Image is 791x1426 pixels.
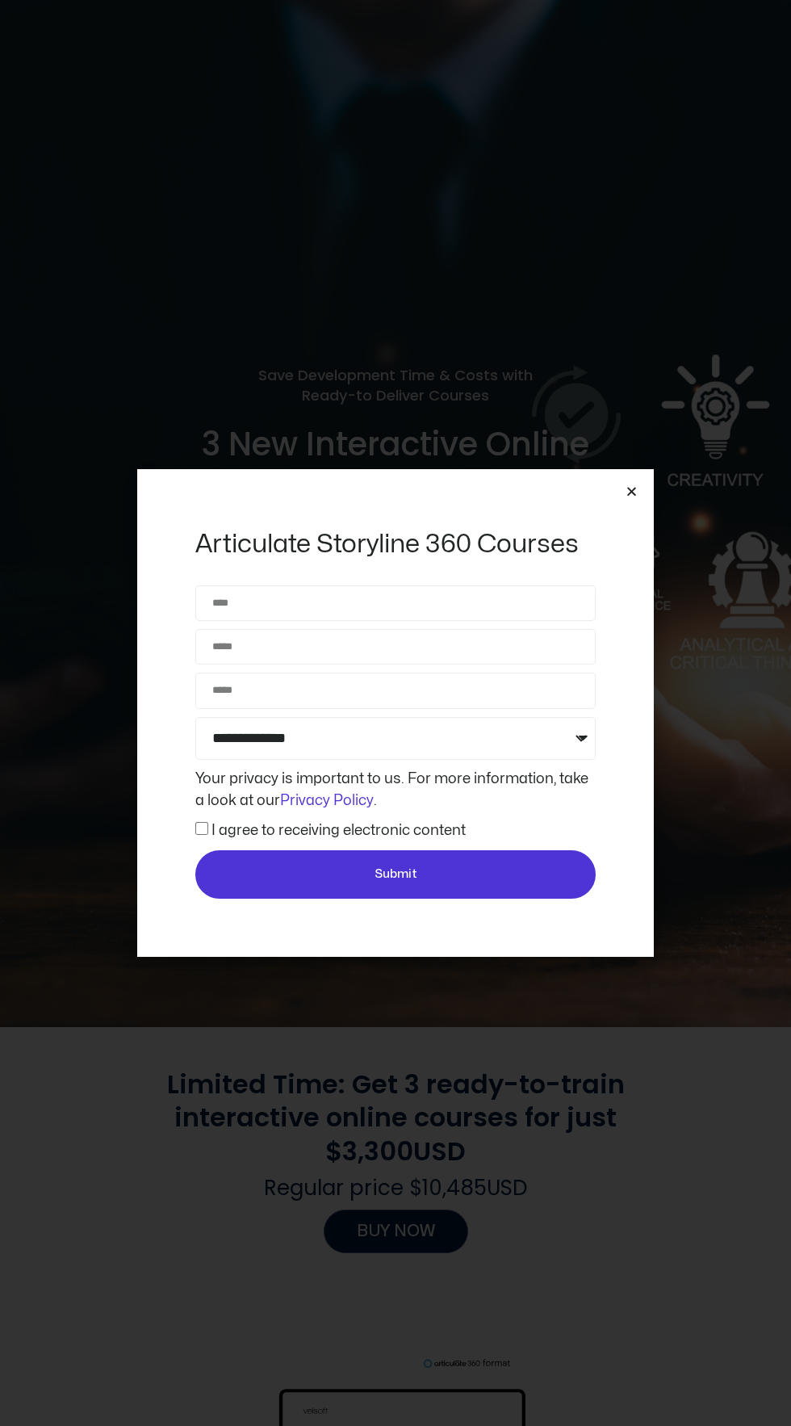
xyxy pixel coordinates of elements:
[195,527,596,561] h2: Articulate Storyline 360 Courses
[195,850,596,899] button: Submit
[626,485,638,497] a: Close
[375,865,417,884] span: Submit
[191,768,600,812] div: Your privacy is important to us. For more information, take a look at our .
[211,824,466,837] label: I agree to receiving electronic content
[280,794,374,807] a: Privacy Policy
